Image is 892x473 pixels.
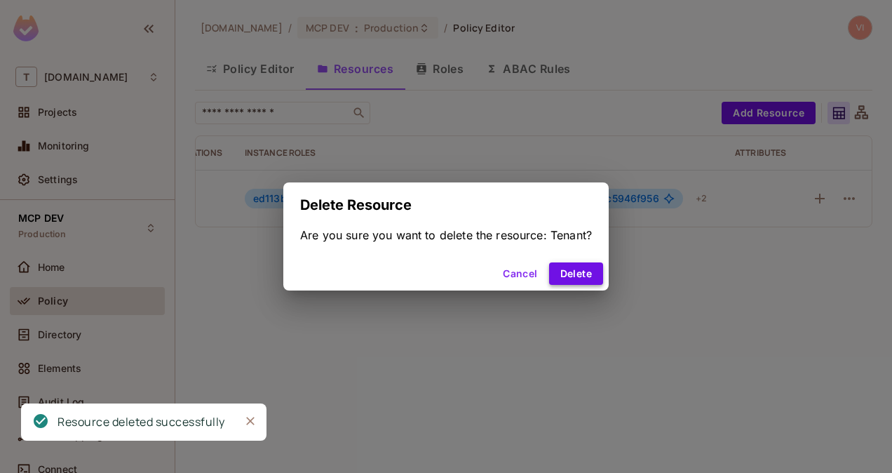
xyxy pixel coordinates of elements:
[240,411,261,432] button: Close
[497,262,543,285] button: Cancel
[58,413,225,431] div: Resource deleted successfully
[549,262,603,285] button: Delete
[300,227,592,243] div: Are you sure you want to delete the resource: Tenant?
[283,182,609,227] h2: Delete Resource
